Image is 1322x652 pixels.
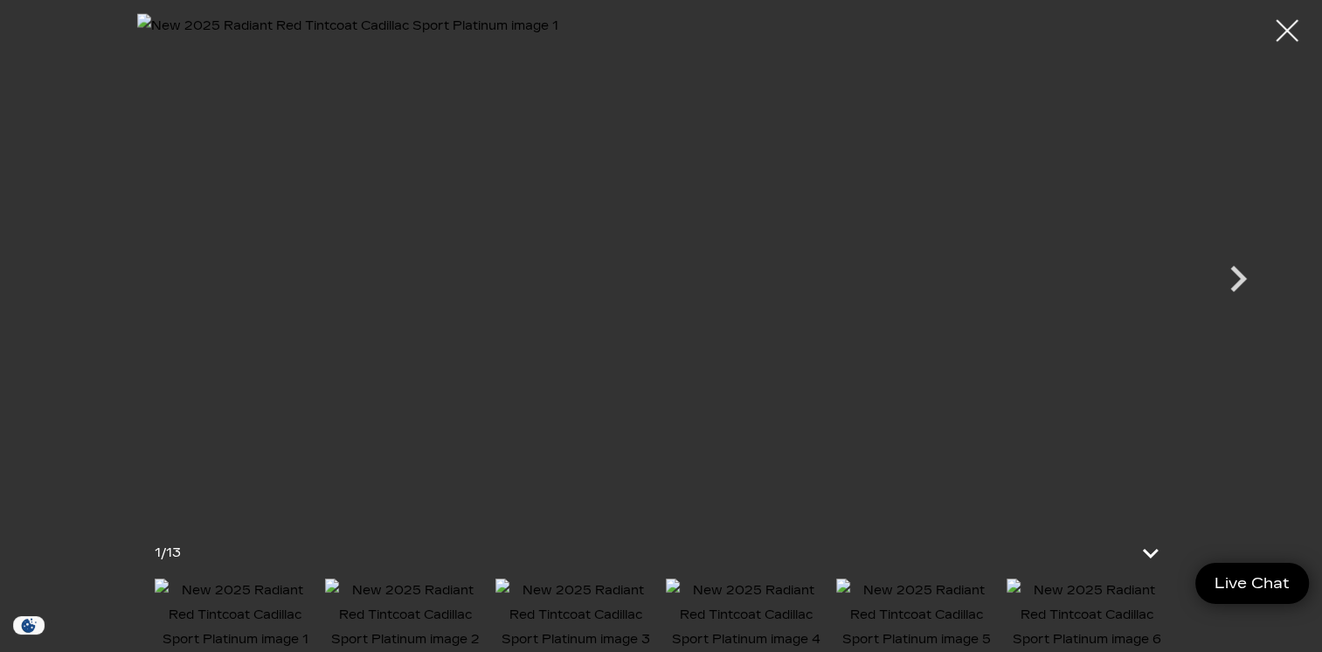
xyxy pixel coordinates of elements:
img: New 2025 Radiant Red Tintcoat Cadillac Sport Platinum image 3 [495,579,657,652]
a: Live Chat [1195,563,1309,604]
img: New 2025 Radiant Red Tintcoat Cadillac Sport Platinum image 6 [1007,579,1168,652]
span: Live Chat [1206,573,1298,593]
div: / [155,541,181,565]
section: Click to Open Cookie Consent Modal [9,616,49,635]
span: 1 [155,545,161,560]
img: Opt-Out Icon [9,616,49,635]
img: New 2025 Radiant Red Tintcoat Cadillac Sport Platinum image 1 [155,579,316,652]
img: New 2025 Radiant Red Tintcoat Cadillac Sport Platinum image 2 [325,579,487,652]
div: Next [1212,244,1264,323]
img: New 2025 Radiant Red Tintcoat Cadillac Sport Platinum image 1 [137,13,1186,512]
img: New 2025 Radiant Red Tintcoat Cadillac Sport Platinum image 5 [836,579,998,652]
span: 13 [166,545,181,560]
img: New 2025 Radiant Red Tintcoat Cadillac Sport Platinum image 4 [666,579,827,652]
